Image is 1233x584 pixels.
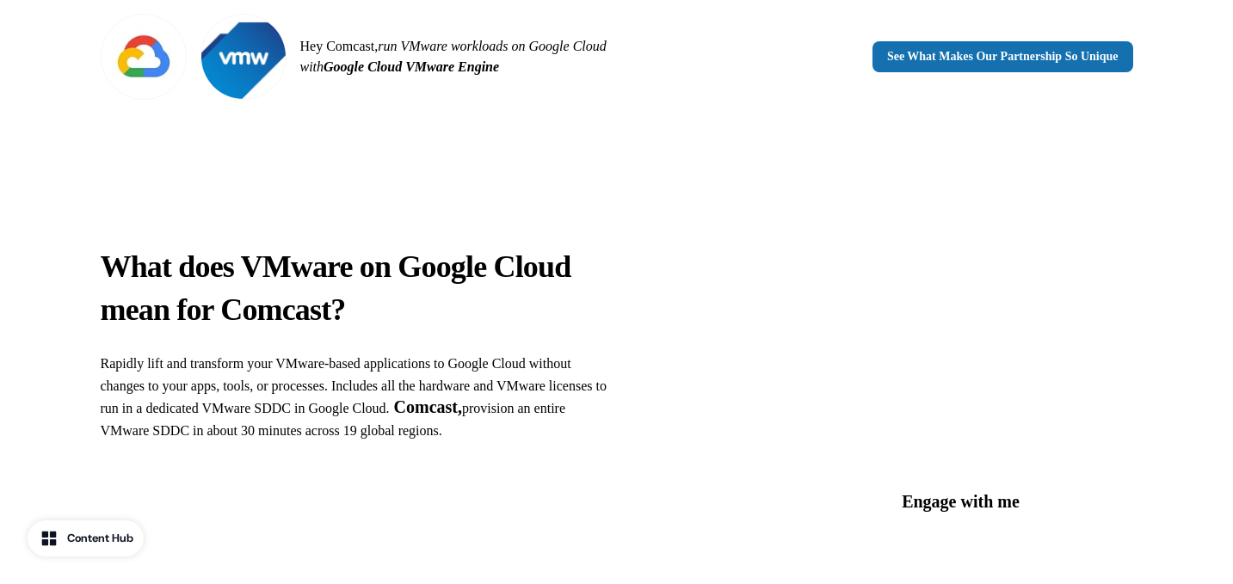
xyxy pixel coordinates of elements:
strong: Comcast, [394,397,462,416]
em: Google Cloud VMware Engine [324,59,499,74]
em: run VMware workloads on Google Cloud with [300,39,607,74]
a: See What Makes Our Partnership So Unique [872,41,1133,72]
span: Rapidly lift and transform your VMware-based applications to Google Cloud without changes to your... [101,356,607,415]
button: Content Hub [28,520,144,556]
p: Hey Comcast, [300,36,610,77]
span: Engage with me [902,492,1020,511]
div: Content Hub [67,530,133,547]
strong: What does VMware on Google Cloud mean for Comcast? [101,249,571,327]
